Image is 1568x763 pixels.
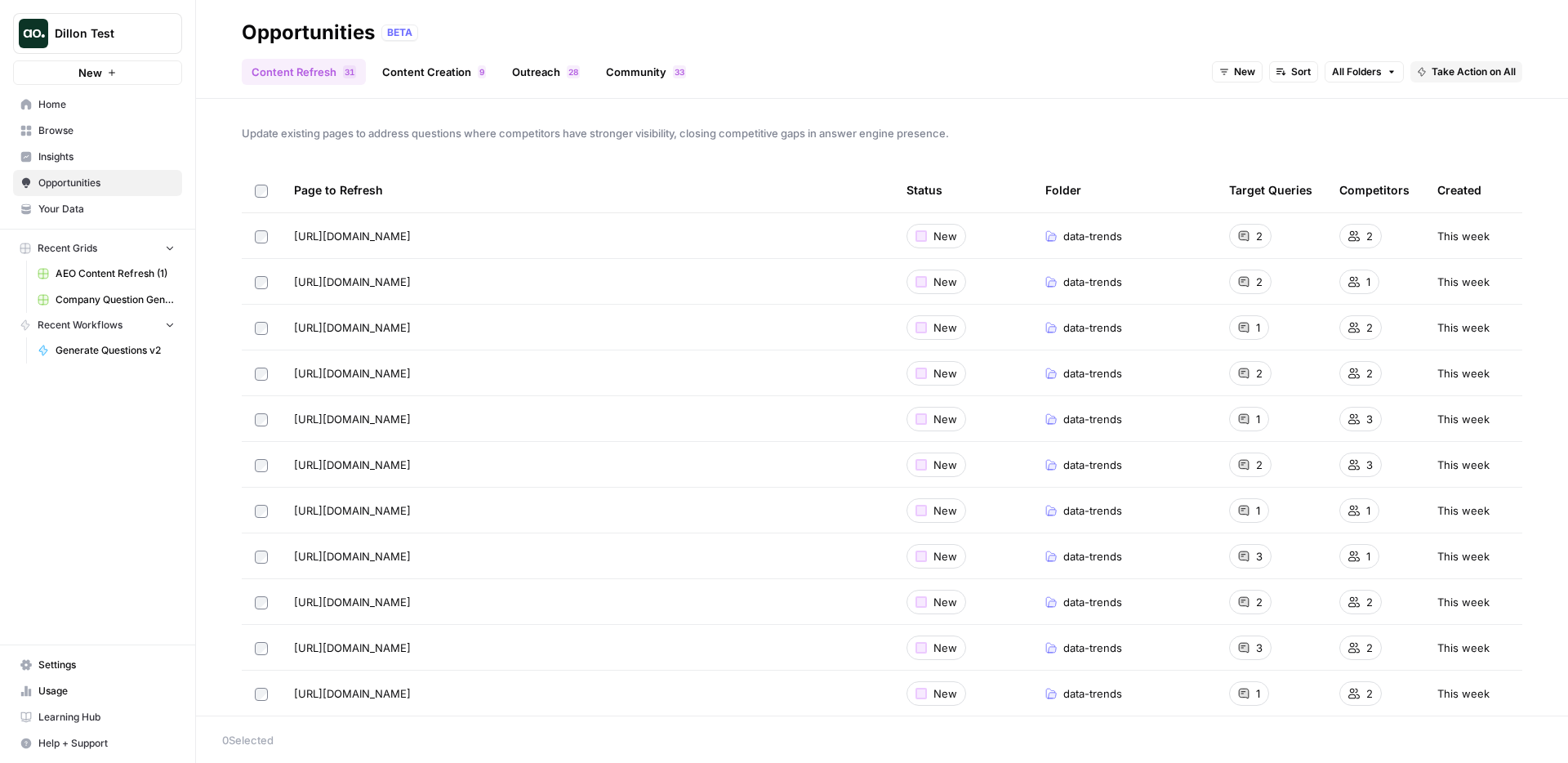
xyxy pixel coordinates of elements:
button: Take Action on All [1410,61,1522,83]
div: BETA [381,25,418,41]
span: 1 [1366,548,1370,564]
span: Recent Workflows [38,318,122,332]
span: 2 [1366,594,1373,610]
span: New [933,365,957,381]
div: 9 [478,65,486,78]
span: 3 [679,65,684,78]
div: Target Queries [1229,167,1312,212]
span: 1 [1366,274,1370,290]
span: This week [1437,640,1490,656]
span: 1 [1256,685,1260,702]
span: 3 [345,65,350,78]
button: Sort [1269,61,1318,83]
span: New [933,319,957,336]
span: New [933,594,957,610]
span: [URL][DOMAIN_NAME] [294,685,411,702]
a: Community33 [596,59,696,85]
span: 3 [1256,548,1263,564]
span: data-trends [1063,502,1122,519]
span: 3 [1256,640,1263,656]
span: data-trends [1063,274,1122,290]
div: 31 [343,65,356,78]
span: 1 [1256,411,1260,427]
span: New [933,548,957,564]
span: 3 [1366,457,1373,473]
button: New [1212,61,1263,83]
span: data-trends [1063,319,1122,336]
span: data-trends [1063,685,1122,702]
span: New [78,65,102,81]
span: 2 [568,65,573,78]
span: Generate Questions v2 [56,343,175,358]
span: This week [1437,502,1490,519]
button: Recent Grids [13,236,182,261]
span: This week [1437,457,1490,473]
a: Home [13,91,182,118]
span: Your Data [38,202,175,216]
span: New [933,411,957,427]
span: 2 [1256,594,1263,610]
span: Help + Support [38,736,175,751]
span: 2 [1256,365,1263,381]
span: [URL][DOMAIN_NAME] [294,365,411,381]
span: 2 [1366,640,1373,656]
span: 1 [1366,502,1370,519]
span: New [1234,65,1255,79]
a: Company Question Generation [30,287,182,313]
a: AEO Content Refresh (1) [30,261,182,287]
div: 0 Selected [222,732,1542,748]
div: 33 [673,65,686,78]
span: 2 [1256,457,1263,473]
span: This week [1437,411,1490,427]
span: This week [1437,365,1490,381]
a: Content Creation9 [372,59,496,85]
span: 1 [350,65,354,78]
span: [URL][DOMAIN_NAME] [294,319,411,336]
div: Created [1437,167,1481,212]
span: Opportunities [38,176,175,190]
span: This week [1437,548,1490,564]
span: All Folders [1332,65,1382,79]
span: 2 [1366,365,1373,381]
span: New [933,502,957,519]
a: Insights [13,144,182,170]
span: 2 [1366,319,1373,336]
a: Outreach28 [502,59,590,85]
span: 2 [1256,274,1263,290]
span: Take Action on All [1432,65,1516,79]
span: Sort [1291,65,1311,79]
div: Opportunities [242,20,375,46]
span: 9 [479,65,484,78]
span: Learning Hub [38,710,175,725]
div: Page to Refresh [294,167,880,212]
a: Your Data [13,196,182,222]
span: [URL][DOMAIN_NAME] [294,594,411,610]
span: This week [1437,594,1490,610]
a: Usage [13,678,182,704]
span: Company Question Generation [56,292,175,307]
span: 2 [1256,228,1263,244]
span: 1 [1256,319,1260,336]
div: Status [906,167,942,212]
span: 2 [1366,228,1373,244]
span: 8 [573,65,578,78]
button: All Folders [1325,61,1404,83]
span: Dillon Test [55,25,154,42]
span: This week [1437,319,1490,336]
span: 2 [1366,685,1373,702]
a: Learning Hub [13,704,182,730]
span: New [933,457,957,473]
span: 3 [675,65,679,78]
span: New [933,640,957,656]
span: [URL][DOMAIN_NAME] [294,548,411,564]
span: Usage [38,684,175,698]
span: Browse [38,123,175,138]
span: New [933,685,957,702]
button: Recent Workflows [13,313,182,337]
span: Home [38,97,175,112]
span: 3 [1366,411,1373,427]
a: Generate Questions v2 [30,337,182,364]
span: data-trends [1063,411,1122,427]
a: Content Refresh31 [242,59,366,85]
span: [URL][DOMAIN_NAME] [294,457,411,473]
